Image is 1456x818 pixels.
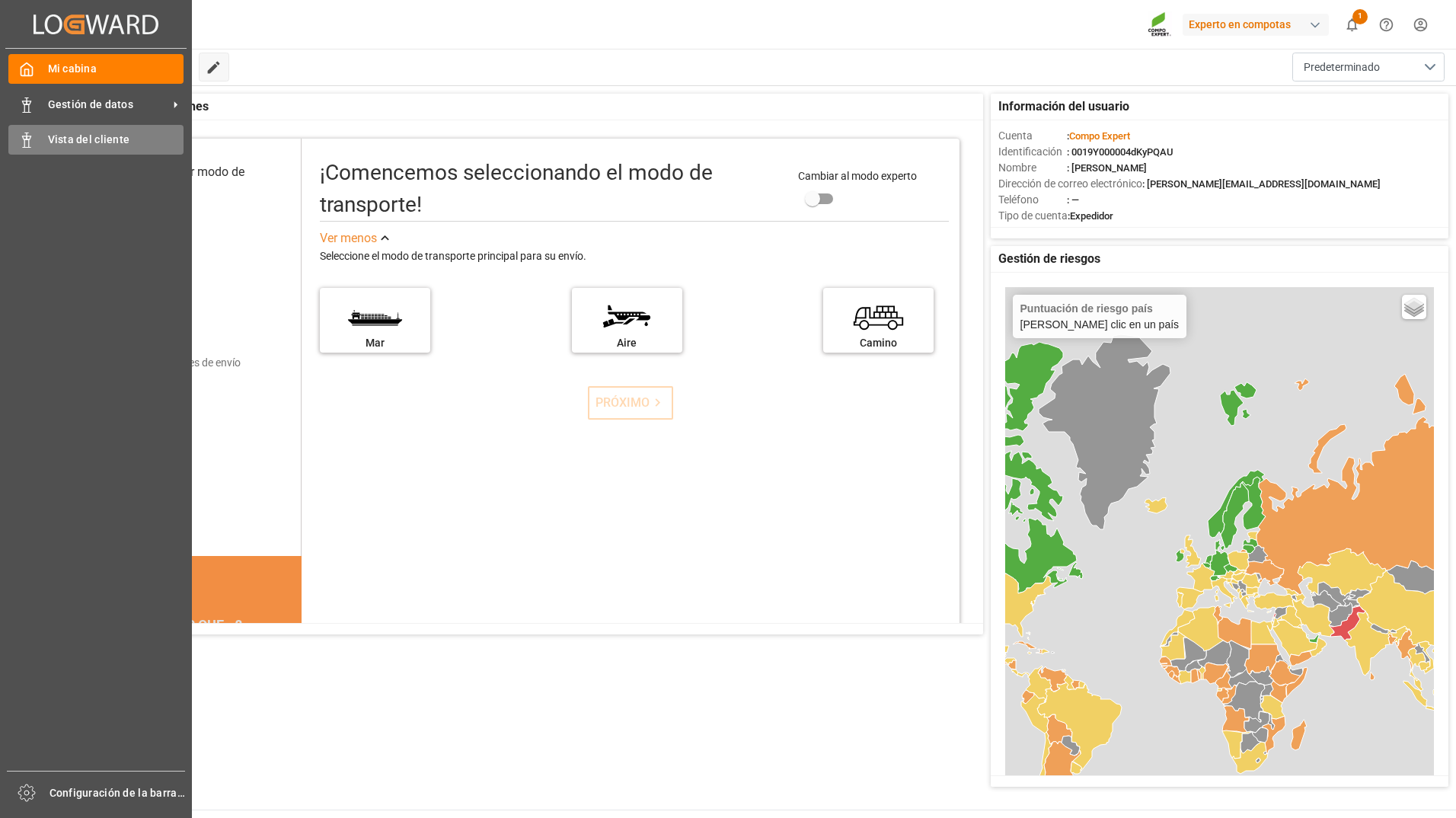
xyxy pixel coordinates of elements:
[132,163,286,200] div: Seleccionar modo de transporte
[798,170,917,182] span: Cambiar al modo experto
[327,335,423,351] div: Mar
[48,97,168,113] span: Gestión de datos
[998,160,1067,176] span: Nombre
[48,132,184,148] span: Vista del cliente
[998,192,1067,208] span: Teléfono
[1067,162,1147,174] span: : [PERSON_NAME]
[831,335,926,351] div: Camino
[1304,59,1380,75] span: Predeterminado
[998,144,1067,160] span: Identificación
[49,785,186,801] span: Configuración de la barra lateral
[1352,9,1368,24] span: 1
[1189,17,1291,33] font: Experto en compotas
[320,229,377,248] div: Ver menos
[1402,295,1426,319] a: Layers
[320,248,949,266] div: Seleccione el modo de transporte principal para su envío.
[1335,8,1369,42] button: Mostrar 1 notificaciones nuevas
[1148,11,1172,38] img: Screenshot%202023-09-29%20at%2010.02.21.png_1712312052.png
[1020,318,1180,331] font: [PERSON_NAME] clic en un país
[595,394,650,412] font: PRÓXIMO
[1069,130,1130,142] span: Compo Expert
[1369,8,1403,42] button: Centro de ayuda
[320,157,783,221] div: Let's start by selecting the mode of transport!
[8,54,184,84] a: Mi cabina
[998,208,1068,224] span: Tipo de cuenta
[1020,302,1180,315] h4: Puntuación de riesgo país
[998,97,1129,116] span: Información del usuario
[1067,194,1079,206] span: : —
[1183,10,1335,39] button: Experto en compotas
[1067,130,1130,142] span: :
[1068,210,1113,222] span: :Expedidor
[588,386,673,420] button: PRÓXIMO
[998,176,1142,192] span: Dirección de correo electrónico
[580,335,675,351] div: Aire
[1067,146,1173,158] span: : 0019Y000004dKyPQAU
[1142,178,1381,190] span: : [PERSON_NAME][EMAIL_ADDRESS][DOMAIN_NAME]
[998,128,1067,144] span: Cuenta
[129,355,241,371] div: Añadir detalles de envío
[8,125,184,155] a: Vista del cliente
[1292,53,1445,81] button: Abrir menú
[48,61,184,77] span: Mi cabina
[998,250,1100,268] span: Gestión de riesgos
